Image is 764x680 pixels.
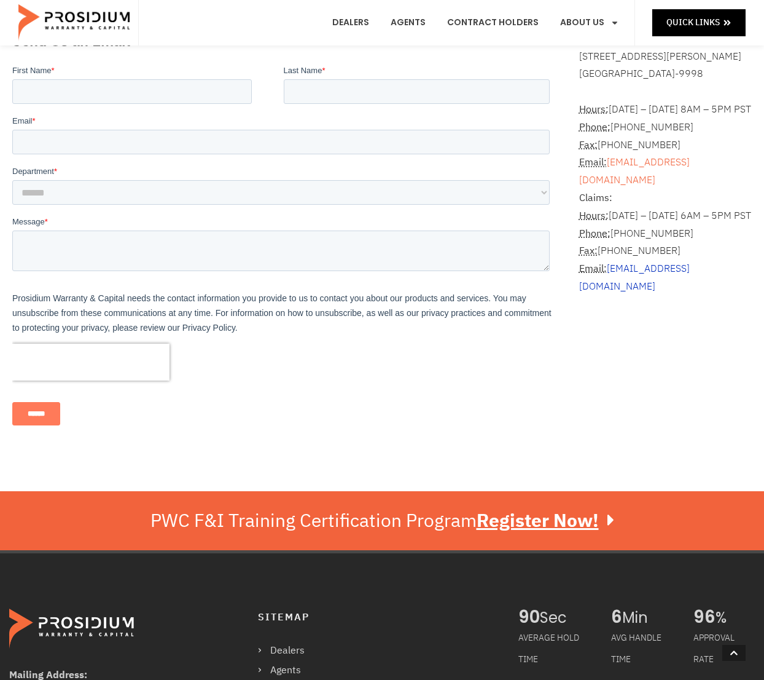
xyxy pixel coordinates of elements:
[579,31,652,46] b: Mailing Address:
[579,102,609,117] strong: Hours:
[579,226,610,241] abbr: Phone Number
[579,261,607,276] strong: Email:
[579,138,598,152] strong: Fax:
[579,48,752,66] div: [STREET_ADDRESS][PERSON_NAME]
[258,609,494,627] h4: Sitemap
[579,208,609,223] abbr: Hours
[579,243,598,258] strong: Fax:
[579,208,609,223] strong: Hours:
[579,261,690,294] a: [EMAIL_ADDRESS][DOMAIN_NAME]
[579,155,690,188] a: [EMAIL_ADDRESS][DOMAIN_NAME]
[579,65,752,83] div: [GEOGRAPHIC_DATA]-9998
[579,243,598,258] abbr: Fax
[666,15,720,30] span: Quick Links
[258,642,358,660] a: Dealers
[477,507,599,534] u: Register Now!
[579,138,598,152] abbr: Fax
[652,9,746,36] a: Quick Links
[540,609,599,627] span: Sec
[579,155,607,170] abbr: Email Address
[611,609,622,627] span: 6
[579,83,752,296] address: [DATE] – [DATE] 8AM – 5PM PST [PHONE_NUMBER] [PHONE_NUMBER]
[611,627,681,670] div: AVG HANDLE TIME
[518,609,540,627] span: 90
[258,662,358,679] a: Agents
[579,189,752,296] p: [DATE] – [DATE] 6AM – 5PM PST [PHONE_NUMBER] [PHONE_NUMBER]
[579,102,609,117] abbr: Hours
[579,191,612,205] b: Claims:
[518,627,599,670] div: AVERAGE HOLD TIME
[579,155,607,170] strong: Email:
[579,120,610,135] abbr: Phone Number
[579,120,610,135] strong: Phone:
[12,65,555,436] iframe: Form 0
[693,609,715,627] span: 96
[622,609,681,627] span: Min
[579,226,610,241] strong: Phone:
[150,510,614,532] div: PWC F&I Training Certification Program
[579,261,607,276] abbr: Email Address
[693,627,755,670] div: APPROVAL RATE
[715,609,755,627] span: %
